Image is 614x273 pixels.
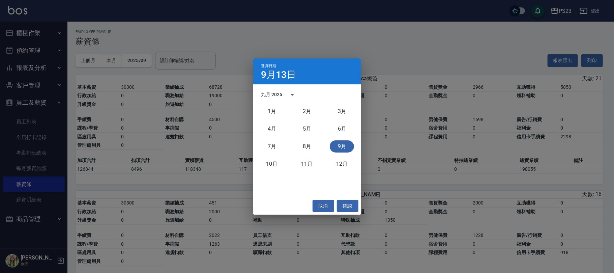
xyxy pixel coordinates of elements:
[261,64,276,68] span: 選擇日期
[295,123,319,135] button: 五月
[295,158,319,170] button: 十一月
[261,71,296,79] h4: 9月13日
[295,105,319,117] button: 二月
[284,87,300,103] button: calendar view is open, switch to year view
[330,158,354,170] button: 十二月
[330,105,354,117] button: 三月
[260,140,284,153] button: 七月
[330,140,354,153] button: 九月
[260,158,284,170] button: 十月
[337,200,358,212] button: 確認
[261,91,283,98] div: 九月 2025
[295,140,319,153] button: 八月
[313,200,334,212] button: 取消
[260,123,284,135] button: 四月
[330,123,354,135] button: 六月
[260,105,284,117] button: 一月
